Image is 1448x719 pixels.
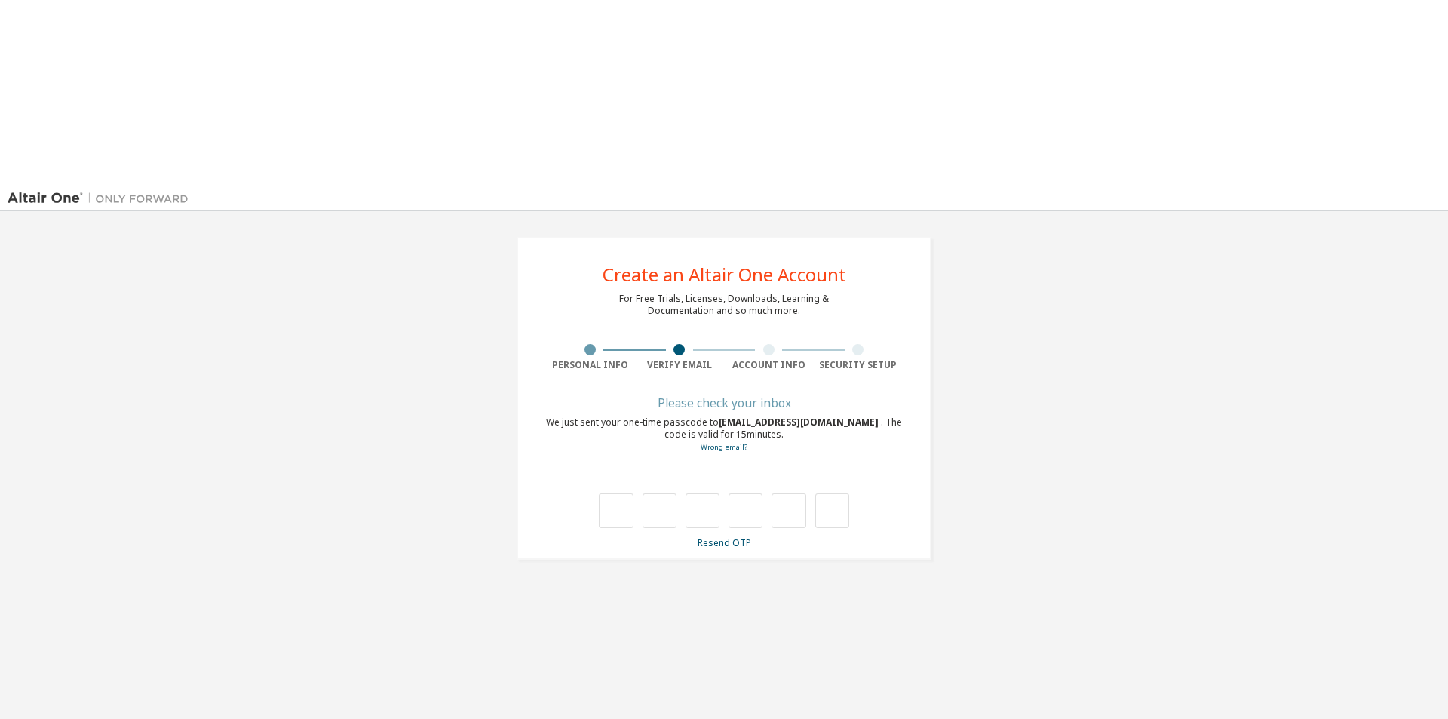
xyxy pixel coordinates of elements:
[701,442,747,452] a: Go back to the registration form
[619,293,829,317] div: For Free Trials, Licenses, Downloads, Learning & Documentation and so much more.
[719,416,881,429] span: [EMAIL_ADDRESS][DOMAIN_NAME]
[545,398,903,407] div: Please check your inbox
[698,536,751,549] a: Resend OTP
[724,359,814,371] div: Account Info
[635,359,725,371] div: Verify Email
[814,359,903,371] div: Security Setup
[8,191,196,206] img: Altair One
[545,359,635,371] div: Personal Info
[603,266,846,284] div: Create an Altair One Account
[545,416,903,453] div: We just sent your one-time passcode to . The code is valid for 15 minutes.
